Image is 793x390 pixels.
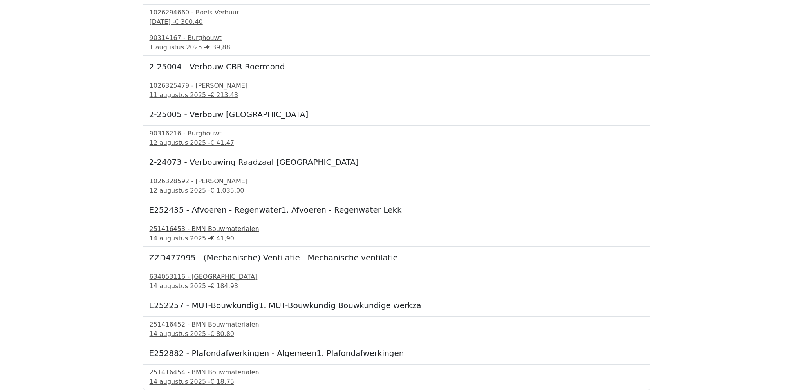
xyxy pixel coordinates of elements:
[150,320,644,339] a: 251416452 - BMN Bouwmaterialen14 augustus 2025 -€ 80,80
[150,377,644,386] div: 14 augustus 2025 -
[150,272,644,282] div: 634053116 - [GEOGRAPHIC_DATA]
[149,62,644,71] h5: 2-25004 - Verbouw CBR Roermond
[150,90,644,100] div: 11 augustus 2025 -
[210,139,234,146] span: € 41,47
[150,8,644,17] div: 1026294660 - Boels Verhuur
[150,320,644,329] div: 251416452 - BMN Bouwmaterialen
[149,301,644,310] h5: E252257 - MUT-Bouwkundig1. MUT-Bouwkundig Bouwkundige werkza
[149,348,644,358] h5: E252882 - Plafondafwerkingen - Algemeen1. Plafondafwerkingen
[175,18,202,25] span: € 300,40
[150,81,644,90] div: 1026325479 - [PERSON_NAME]
[206,43,230,51] span: € 39,88
[149,157,644,167] h5: 2-24073 - Verbouwing Raadzaal [GEOGRAPHIC_DATA]
[150,282,644,291] div: 14 augustus 2025 -
[210,91,238,99] span: € 213,43
[210,187,244,194] span: € 1.035,00
[149,253,644,262] h5: ZZD477995 - (Mechanische) Ventilatie - Mechanische ventilatie
[150,33,644,52] a: 90314167 - Burghouwt1 augustus 2025 -€ 39,88
[210,235,234,242] span: € 41,90
[150,129,644,148] a: 90316216 - Burghouwt12 augustus 2025 -€ 41,47
[150,186,644,195] div: 12 augustus 2025 -
[150,224,644,234] div: 251416453 - BMN Bouwmaterialen
[150,329,644,339] div: 14 augustus 2025 -
[150,138,644,148] div: 12 augustus 2025 -
[149,205,644,215] h5: E252435 - Afvoeren - Regenwater1. Afvoeren - Regenwater Lekk
[150,43,644,52] div: 1 augustus 2025 -
[150,81,644,100] a: 1026325479 - [PERSON_NAME]11 augustus 2025 -€ 213,43
[150,177,644,195] a: 1026328592 - [PERSON_NAME]12 augustus 2025 -€ 1.035,00
[149,110,644,119] h5: 2-25005 - Verbouw [GEOGRAPHIC_DATA]
[210,282,238,290] span: € 184,93
[150,368,644,377] div: 251416454 - BMN Bouwmaterialen
[210,330,234,338] span: € 80,80
[150,177,644,186] div: 1026328592 - [PERSON_NAME]
[150,129,644,138] div: 90316216 - Burghouwt
[150,368,644,386] a: 251416454 - BMN Bouwmaterialen14 augustus 2025 -€ 18,75
[150,224,644,243] a: 251416453 - BMN Bouwmaterialen14 augustus 2025 -€ 41,90
[150,272,644,291] a: 634053116 - [GEOGRAPHIC_DATA]14 augustus 2025 -€ 184,93
[210,378,234,385] span: € 18,75
[150,8,644,27] a: 1026294660 - Boels Verhuur[DATE] -€ 300,40
[150,234,644,243] div: 14 augustus 2025 -
[150,17,644,27] div: [DATE] -
[150,33,644,43] div: 90314167 - Burghouwt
